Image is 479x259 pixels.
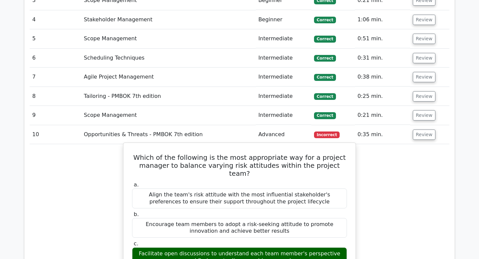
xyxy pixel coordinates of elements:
span: Correct [314,17,336,23]
td: Advanced [256,125,312,144]
span: Correct [314,36,336,42]
td: Intermediate [256,106,312,125]
h5: Which of the following is the most appropriate way for a project manager to balance varying risk ... [131,153,348,177]
td: Scope Management [81,106,256,125]
button: Review [413,91,435,102]
button: Review [413,129,435,140]
span: a. [134,181,139,188]
td: 0:21 min. [355,106,410,125]
td: 0:38 min. [355,68,410,87]
td: 8 [30,87,81,106]
button: Review [413,110,435,121]
span: Incorrect [314,131,340,138]
div: Align the team's risk attitude with the most influential stakeholder's preferences to ensure thei... [132,188,347,208]
div: Encourage team members to adopt a risk-seeking attitude to promote innovation and achieve better ... [132,218,347,238]
td: Intermediate [256,68,312,87]
td: 0:25 min. [355,87,410,106]
span: Correct [314,74,336,81]
td: 4 [30,10,81,29]
td: 0:51 min. [355,29,410,48]
span: Correct [314,55,336,62]
td: 7 [30,68,81,87]
button: Review [413,72,435,82]
td: 10 [30,125,81,144]
td: 0:31 min. [355,49,410,68]
td: Beginner [256,10,312,29]
td: Scope Management [81,29,256,48]
td: 0:35 min. [355,125,410,144]
td: Intermediate [256,29,312,48]
td: Stakeholder Management [81,10,256,29]
span: Correct [314,112,336,119]
span: Correct [314,93,336,100]
td: Intermediate [256,49,312,68]
button: Review [413,15,435,25]
span: b. [134,211,139,217]
button: Review [413,34,435,44]
td: 9 [30,106,81,125]
td: 1:06 min. [355,10,410,29]
td: Agile Project Management [81,68,256,87]
td: 5 [30,29,81,48]
td: Tailoring - PMBOK 7th edition [81,87,256,106]
td: 6 [30,49,81,68]
button: Review [413,53,435,63]
span: c. [134,240,138,247]
td: Intermediate [256,87,312,106]
td: Opportunities & Threats - PMBOK 7th edition [81,125,256,144]
td: Scheduling Techniques [81,49,256,68]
